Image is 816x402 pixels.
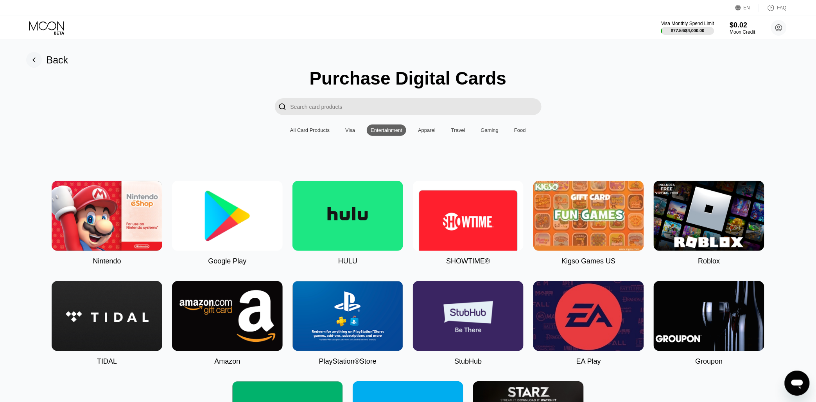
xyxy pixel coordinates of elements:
[735,4,759,12] div: EN
[208,257,246,265] div: Google Play
[286,124,334,136] div: All Card Products
[777,5,787,11] div: FAQ
[661,21,714,35] div: Visa Monthly Spend Limit$77.54/$4,000.00
[514,127,526,133] div: Food
[291,98,542,115] input: Search card products
[310,68,507,89] div: Purchase Digital Cards
[47,54,68,66] div: Back
[759,4,787,12] div: FAQ
[730,21,755,29] div: $0.02
[26,52,68,68] div: Back
[446,257,490,265] div: SHOWTIME®
[695,357,723,366] div: Groupon
[451,127,465,133] div: Travel
[671,28,705,33] div: $77.54 / $4,000.00
[290,127,330,133] div: All Card Products
[561,257,615,265] div: Kigso Games US
[730,29,755,35] div: Moon Credit
[275,98,291,115] div: 
[319,357,377,366] div: PlayStation®Store
[661,21,714,26] div: Visa Monthly Spend Limit
[367,124,406,136] div: Entertainment
[454,357,482,366] div: StubHub
[698,257,720,265] div: Roblox
[481,127,499,133] div: Gaming
[447,124,469,136] div: Travel
[510,124,530,136] div: Food
[477,124,503,136] div: Gaming
[214,357,240,366] div: Amazon
[341,124,359,136] div: Visa
[414,124,439,136] div: Apparel
[93,257,121,265] div: Nintendo
[418,127,436,133] div: Apparel
[338,257,357,265] div: HULU
[345,127,355,133] div: Visa
[785,371,810,396] iframe: Button to launch messaging window
[730,21,755,35] div: $0.02Moon Credit
[279,102,287,111] div: 
[576,357,601,366] div: EA Play
[97,357,117,366] div: TIDAL
[744,5,750,11] div: EN
[371,127,402,133] div: Entertainment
